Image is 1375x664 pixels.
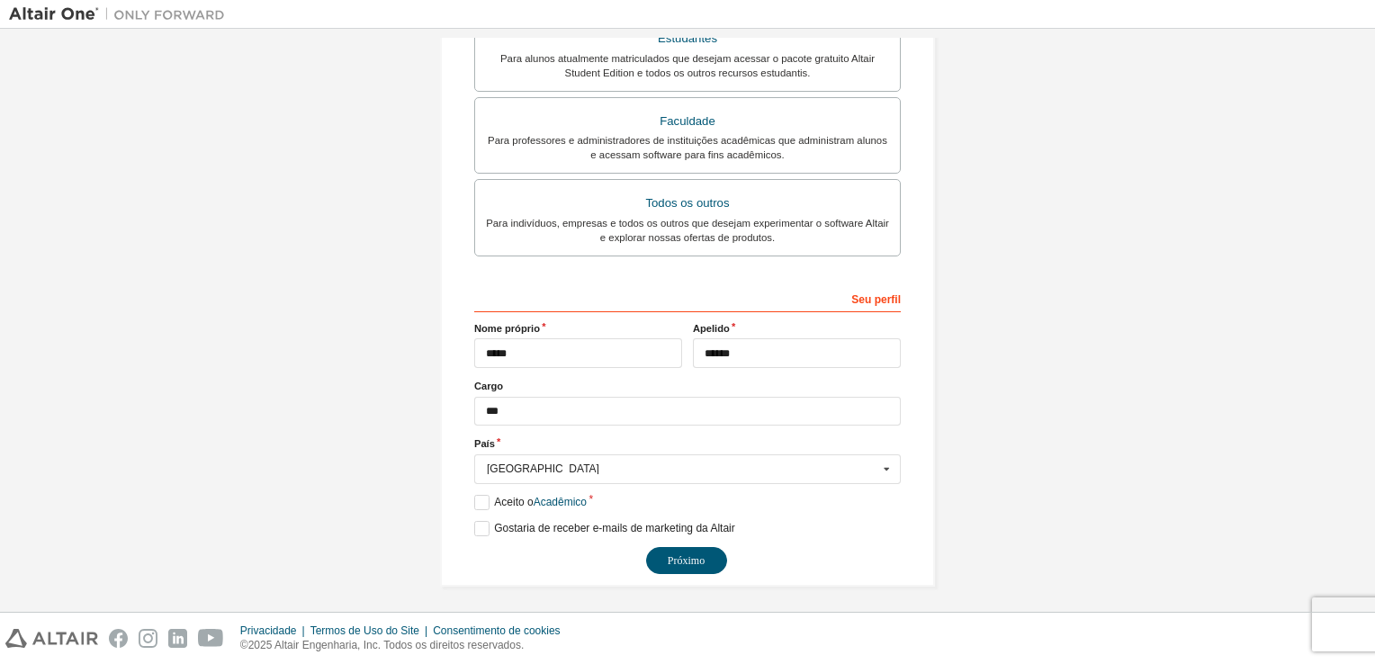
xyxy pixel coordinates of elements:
[646,547,727,574] button: Próximo
[693,321,901,336] label: Apelido
[109,629,128,648] img: facebook.svg
[240,638,571,653] p: ©
[534,496,587,508] a: Acadêmico
[474,283,901,312] div: Seu perfil
[486,26,889,51] div: Estudantes
[474,436,901,451] label: País
[198,629,224,648] img: youtube.svg
[9,5,234,23] img: Altair One
[474,495,587,510] label: Aceito o
[487,463,878,474] div: [GEOGRAPHIC_DATA]
[486,109,889,134] div: Faculdade
[248,639,525,651] font: 2025 Altair Engenharia, Inc. Todos os direitos reservados.
[139,629,157,648] img: instagram.svg
[486,216,889,245] div: Para indivíduos, empresas e todos os outros que desejam experimentar o software Altair e explorar...
[474,521,735,536] label: Gostaria de receber e-mails de marketing da Altair
[486,51,889,80] div: Para alunos atualmente matriculados que desejam acessar o pacote gratuito Altair Student Edition ...
[474,379,901,393] label: Cargo
[486,191,889,216] div: Todos os outros
[310,624,434,638] div: Termos de Uso do Site
[486,133,889,162] div: Para professores e administradores de instituições acadêmicas que administram alunos e acessam so...
[240,624,310,638] div: Privacidade
[168,629,187,648] img: linkedin.svg
[5,629,98,648] img: altair_logo.svg
[433,624,571,638] div: Consentimento de cookies
[474,321,682,336] label: Nome próprio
